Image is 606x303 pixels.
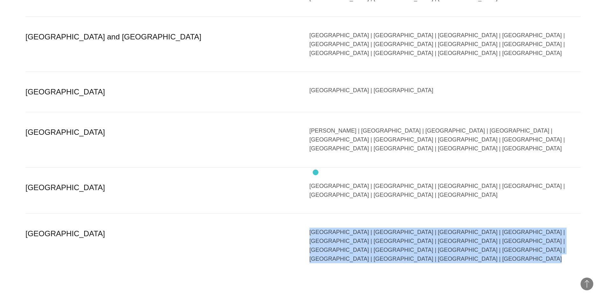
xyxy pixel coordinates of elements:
div: [GEOGRAPHIC_DATA] [25,126,297,153]
button: Back to Top [581,278,593,290]
div: [GEOGRAPHIC_DATA] [25,86,297,98]
div: [GEOGRAPHIC_DATA] | [GEOGRAPHIC_DATA] | [GEOGRAPHIC_DATA] | [GEOGRAPHIC_DATA] | [GEOGRAPHIC_DATA]... [310,31,581,58]
div: [GEOGRAPHIC_DATA] | [GEOGRAPHIC_DATA] | [GEOGRAPHIC_DATA] | [GEOGRAPHIC_DATA] | [GEOGRAPHIC_DATA]... [310,182,581,199]
div: [GEOGRAPHIC_DATA] and [GEOGRAPHIC_DATA] [25,31,297,58]
div: [GEOGRAPHIC_DATA] [25,182,297,199]
div: [GEOGRAPHIC_DATA] | [GEOGRAPHIC_DATA] | [GEOGRAPHIC_DATA] | [GEOGRAPHIC_DATA] | [GEOGRAPHIC_DATA]... [310,228,581,264]
div: [PERSON_NAME] | [GEOGRAPHIC_DATA] | [GEOGRAPHIC_DATA] | [GEOGRAPHIC_DATA] | [GEOGRAPHIC_DATA] | [... [310,126,581,153]
div: [GEOGRAPHIC_DATA] | [GEOGRAPHIC_DATA] [310,86,581,98]
div: [GEOGRAPHIC_DATA] [25,228,297,264]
